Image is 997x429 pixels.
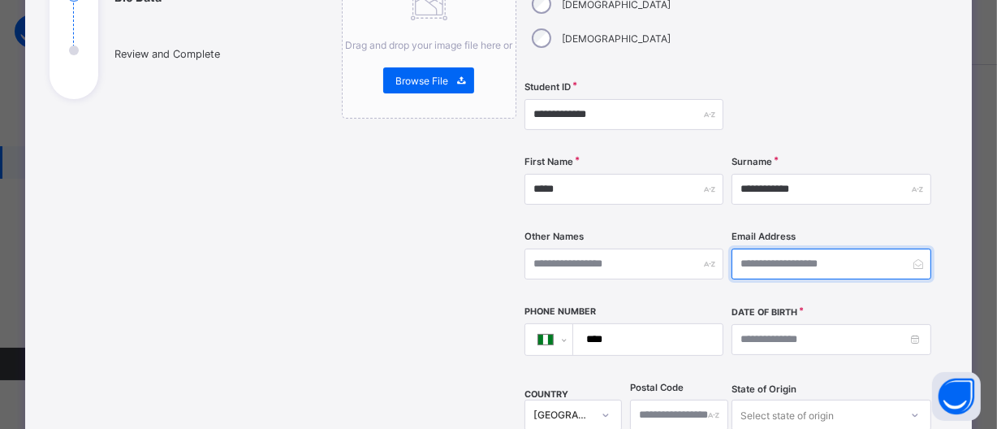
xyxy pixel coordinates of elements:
label: [DEMOGRAPHIC_DATA] [563,32,671,45]
label: Date of Birth [732,307,797,318]
label: Email Address [732,231,796,242]
span: Browse File [395,75,448,87]
label: First Name [524,156,573,167]
label: Postal Code [630,382,684,393]
button: Open asap [932,372,981,421]
label: Phone Number [524,306,596,317]
span: COUNTRY [524,389,568,400]
label: Other Names [524,231,584,242]
div: [GEOGRAPHIC_DATA] [533,409,592,422]
label: Student ID [524,81,571,93]
span: Drag and drop your image file here or [345,39,512,51]
label: Surname [732,156,772,167]
span: State of Origin [732,383,796,395]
